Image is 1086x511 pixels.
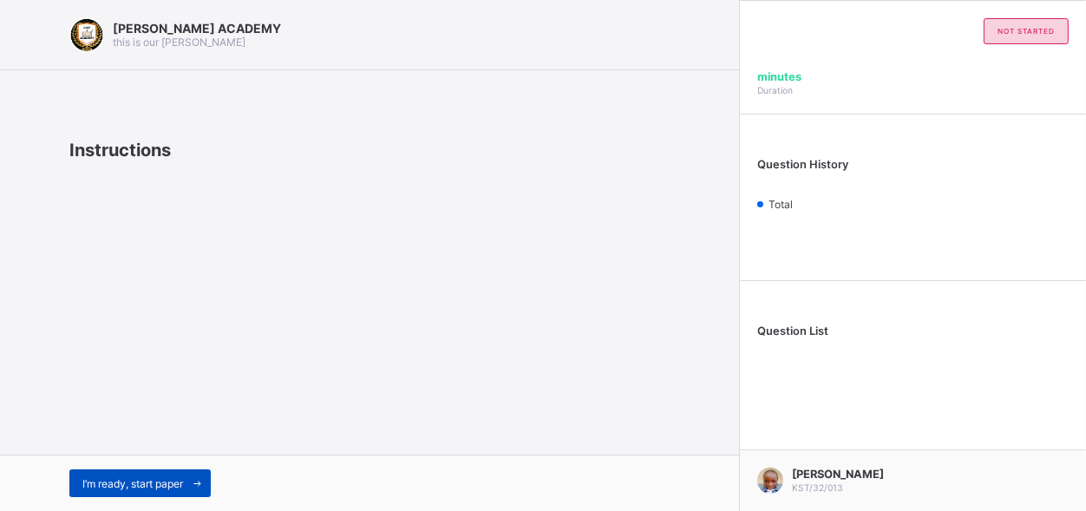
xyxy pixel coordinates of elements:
[757,324,828,337] span: Question List
[82,477,183,490] span: I’m ready, start paper
[757,158,848,171] span: Question History
[69,140,171,161] span: Instructions
[998,27,1055,36] span: not started
[113,21,281,36] span: [PERSON_NAME] ACADEMY
[792,482,843,493] span: KST/32/013
[757,70,801,83] span: minutes
[769,198,793,211] span: Total
[757,85,793,95] span: Duration
[113,36,245,49] span: this is our [PERSON_NAME]
[792,468,884,481] span: [PERSON_NAME]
